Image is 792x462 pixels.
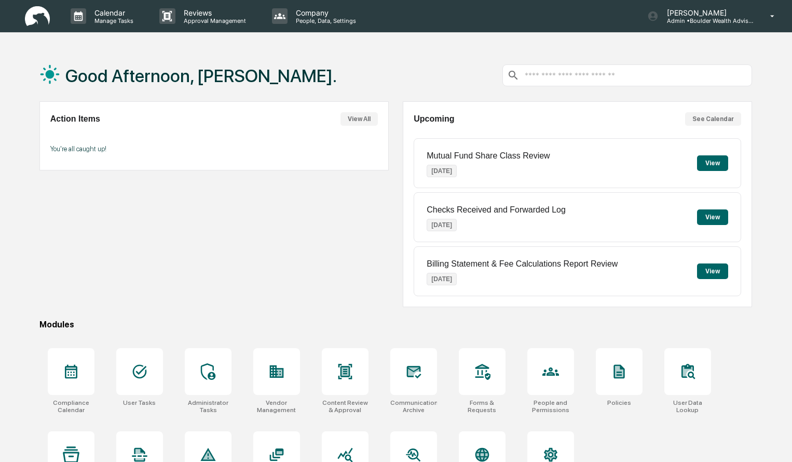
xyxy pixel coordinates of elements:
img: logo [25,6,50,27]
p: Admin • Boulder Wealth Advisors [659,17,755,24]
button: View [697,155,728,171]
p: People, Data, Settings [288,17,361,24]
p: [DATE] [427,273,457,285]
div: Modules [39,320,752,329]
p: Billing Statement & Fee Calculations Report Review [427,259,618,269]
div: Vendor Management [253,399,300,414]
div: Administrator Tasks [185,399,231,414]
p: [DATE] [427,219,457,231]
p: Checks Received and Forwarded Log [427,205,566,215]
p: Company [288,8,361,17]
div: Forms & Requests [459,399,506,414]
div: Compliance Calendar [48,399,94,414]
h2: Action Items [50,114,100,124]
div: Policies [607,399,631,406]
p: [PERSON_NAME] [659,8,755,17]
h2: Upcoming [414,114,454,124]
div: User Data Lookup [664,399,711,414]
p: Mutual Fund Share Class Review [427,151,550,161]
p: Reviews [175,8,251,17]
button: View All [340,112,378,126]
p: Manage Tasks [86,17,139,24]
div: Communications Archive [390,399,437,414]
p: Calendar [86,8,139,17]
h1: Good Afternoon, [PERSON_NAME]. [65,65,337,86]
button: See Calendar [685,112,741,126]
p: You're all caught up! [50,145,378,153]
button: View [697,209,728,225]
div: User Tasks [123,399,156,406]
div: People and Permissions [527,399,574,414]
p: Approval Management [175,17,251,24]
p: [DATE] [427,165,457,177]
div: Content Review & Approval [322,399,368,414]
button: View [697,263,728,279]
